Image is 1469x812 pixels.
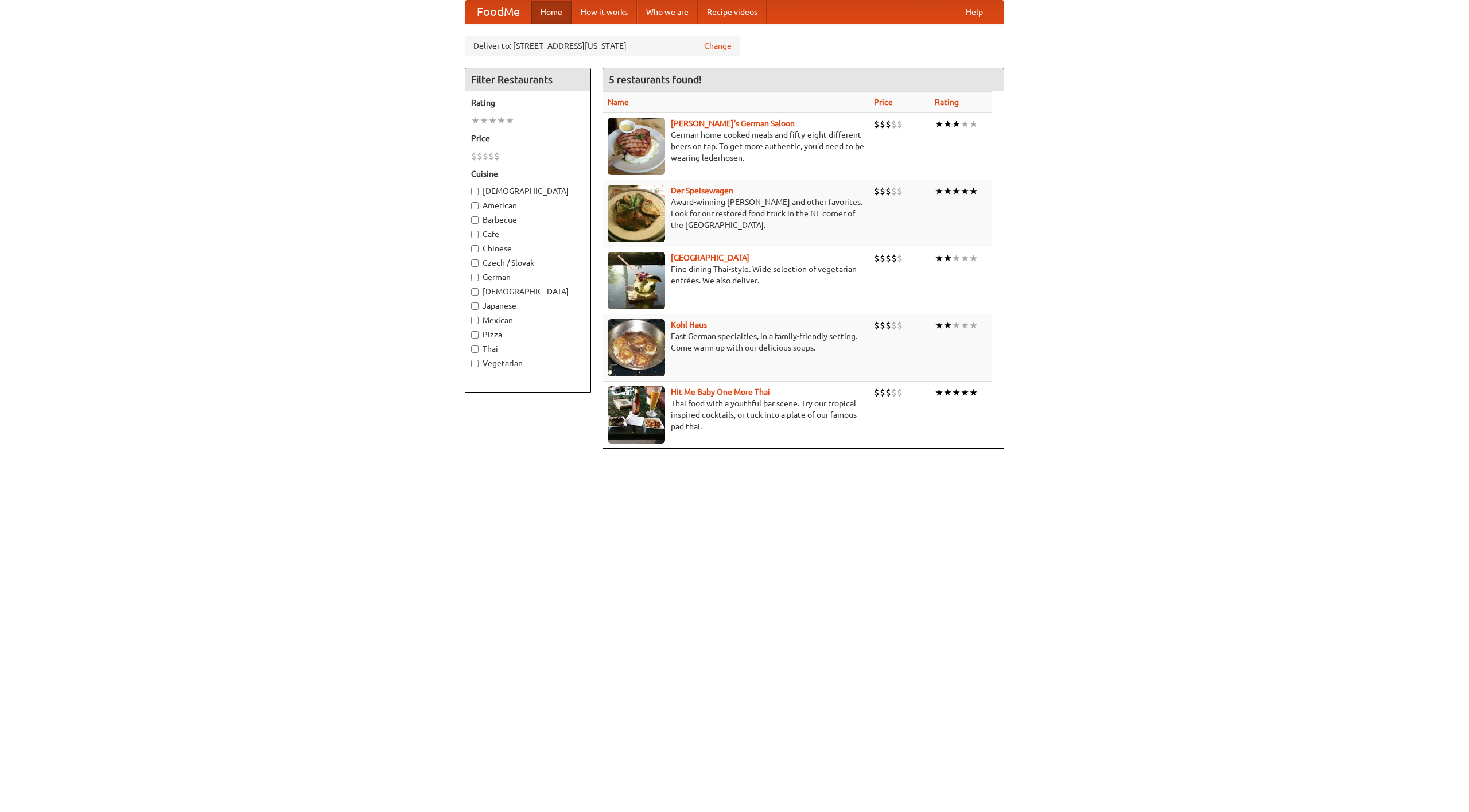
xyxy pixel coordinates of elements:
li: ★ [935,386,943,399]
li: $ [885,118,891,130]
label: German [471,271,585,283]
a: Change [704,40,732,52]
input: Vegetarian [471,360,479,367]
a: How it works [572,1,637,24]
p: German home-cooked meals and fifty-eight different beers on tap. To get more authentic, you'd nee... [608,129,865,164]
input: American [471,202,479,209]
p: East German specialties, in a family-friendly setting. Come warm up with our delicious soups. [608,331,865,353]
input: Thai [471,345,479,353]
img: babythai.jpg [608,386,665,444]
a: [PERSON_NAME]'s German Saloon [671,119,795,128]
li: $ [874,319,880,332]
p: Thai food with a youthful bar scene. Try our tropical inspired cocktails, or tuck into a plate of... [608,398,865,432]
li: ★ [961,319,969,332]
a: Der Speisewagen [671,186,733,195]
li: ★ [943,252,952,265]
li: $ [874,118,880,130]
input: Pizza [471,331,479,339]
li: $ [885,386,891,399]
li: ★ [506,114,514,127]
li: ★ [480,114,488,127]
input: Cafe [471,231,479,238]
p: Fine dining Thai-style. Wide selection of vegetarian entrées. We also deliver. [608,263,865,286]
li: ★ [961,185,969,197]
input: [DEMOGRAPHIC_DATA] [471,288,479,296]
li: ★ [969,319,978,332]
label: [DEMOGRAPHIC_DATA] [471,185,585,197]
li: $ [891,118,897,130]
input: Barbecue [471,216,479,224]
li: $ [880,319,885,332]
li: ★ [969,118,978,130]
input: German [471,274,479,281]
li: ★ [943,185,952,197]
b: Kohl Haus [671,320,707,329]
li: $ [897,386,903,399]
img: kohlhaus.jpg [608,319,665,376]
li: $ [880,118,885,130]
h5: Rating [471,97,585,108]
label: Mexican [471,314,585,326]
label: Vegetarian [471,358,585,369]
li: $ [897,319,903,332]
a: Name [608,98,629,107]
h4: Filter Restaurants [465,68,590,91]
li: $ [494,150,500,162]
a: [GEOGRAPHIC_DATA] [671,253,749,262]
div: Deliver to: [STREET_ADDRESS][US_STATE] [465,36,740,56]
li: $ [885,185,891,197]
label: Chinese [471,243,585,254]
label: Barbecue [471,214,585,226]
a: Help [957,1,992,24]
li: $ [885,252,891,265]
li: $ [874,386,880,399]
a: FoodMe [465,1,531,24]
li: $ [891,252,897,265]
li: $ [477,150,483,162]
img: satay.jpg [608,252,665,309]
input: Czech / Slovak [471,259,479,267]
li: $ [880,252,885,265]
li: ★ [943,118,952,130]
li: ★ [952,386,961,399]
li: $ [880,185,885,197]
img: esthers.jpg [608,118,665,175]
li: ★ [969,185,978,197]
input: Japanese [471,302,479,310]
label: American [471,200,585,211]
li: ★ [935,319,943,332]
li: $ [897,118,903,130]
li: ★ [969,386,978,399]
a: Hit Me Baby One More Thai [671,387,770,397]
li: $ [483,150,488,162]
label: [DEMOGRAPHIC_DATA] [471,286,585,297]
label: Thai [471,343,585,355]
li: $ [897,252,903,265]
li: $ [488,150,494,162]
li: $ [897,185,903,197]
p: Award-winning [PERSON_NAME] and other favorites. Look for our restored food truck in the NE corne... [608,196,865,231]
li: ★ [471,114,480,127]
li: $ [891,319,897,332]
li: ★ [952,319,961,332]
li: ★ [952,252,961,265]
h5: Price [471,133,585,144]
li: ★ [952,118,961,130]
label: Cafe [471,228,585,240]
a: Rating [935,98,959,107]
li: $ [891,185,897,197]
li: ★ [497,114,506,127]
a: Home [531,1,572,24]
a: Who we are [637,1,698,24]
h5: Cuisine [471,168,585,180]
a: Recipe videos [698,1,767,24]
li: ★ [961,252,969,265]
a: Price [874,98,893,107]
li: ★ [943,319,952,332]
li: $ [874,252,880,265]
li: ★ [961,386,969,399]
li: ★ [935,252,943,265]
img: speisewagen.jpg [608,185,665,242]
